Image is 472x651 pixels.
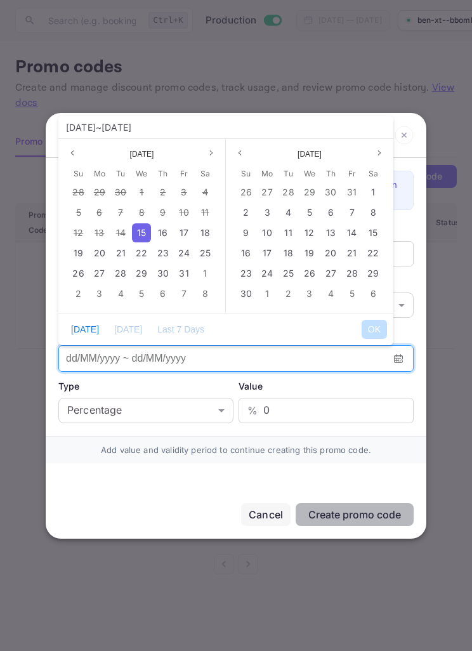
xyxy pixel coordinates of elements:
button: Previous month [65,145,80,161]
div: 28 Oct 2025 [278,182,299,202]
div: Wednesday [299,164,320,182]
button: Select month [125,147,159,162]
span: 16 [241,247,251,258]
div: 17 Oct 2025 [173,223,194,243]
span: 12 [74,227,83,238]
span: 18 [200,227,210,238]
div: 08 Nov 2025 [363,202,384,223]
div: 03 Dec 2025 [299,284,320,304]
div: 10 Oct 2025 [173,202,194,223]
span: 2 [285,288,291,299]
span: 26 [72,268,84,279]
span: 3 [181,187,187,197]
div: 26 Nov 2025 [299,263,320,284]
div: 01 Oct 2025 [131,182,152,202]
div: 03 Nov 2025 [89,284,110,304]
div: 07 Nov 2025 [341,202,362,223]
p: % [247,403,258,418]
div: Percentage [58,398,233,423]
div: 21 Nov 2025 [341,243,362,263]
span: 20 [94,247,105,258]
span: Su [74,166,83,181]
span: 9 [160,207,166,218]
div: 20 Nov 2025 [320,243,341,263]
span: 27 [261,187,272,197]
button: OK [362,320,387,339]
div: 12 Oct 2025 [68,223,89,243]
span: 5 [139,288,144,299]
div: 23 Oct 2025 [152,243,173,263]
span: 7 [181,288,187,299]
span: 11 [201,207,209,218]
span: 25 [283,268,294,279]
span: Fr [180,166,188,181]
div: 29 Oct 2025 [299,182,320,202]
span: We [136,166,147,181]
div: 28 Sep 2025 [68,182,89,202]
span: 26 [240,187,252,197]
span: 2 [243,207,249,218]
span: 4 [202,187,208,197]
span: 29 [367,268,379,279]
span: 29 [304,187,315,197]
div: 15 Oct 2025 [131,223,152,243]
div: 25 Nov 2025 [278,263,299,284]
span: 28 [346,268,358,279]
button: Previous month [232,145,247,161]
div: 04 Oct 2025 [195,182,216,202]
div: 07 Oct 2025 [110,202,131,223]
span: 10 [262,227,272,238]
span: 11 [284,227,292,238]
div: 30 Oct 2025 [152,263,173,284]
span: 24 [261,268,273,279]
div: 31 Oct 2025 [173,263,194,284]
div: Friday [173,164,194,182]
span: 21 [347,247,357,258]
div: Monday [89,164,110,182]
span: 31 [347,187,357,197]
span: 10 [179,207,188,218]
span: 5 [76,207,81,218]
div: 11 Oct 2025 [195,202,216,223]
div: 02 Oct 2025 [152,182,173,202]
span: 7 [350,207,355,218]
span: 5 [307,207,312,218]
div: Value [239,379,414,393]
div: Saturday [363,164,384,182]
div: 09 Nov 2025 [235,223,256,243]
div: 16 Nov 2025 [235,243,256,263]
div: 06 Nov 2025 [320,202,341,223]
span: ~ [96,122,102,133]
svg: page next [207,149,215,157]
div: 18 Oct 2025 [195,223,216,243]
div: 19 Oct 2025 [68,243,89,263]
button: Next month [204,145,219,161]
div: 05 Nov 2025 [131,284,152,304]
div: 02 Nov 2025 [235,202,256,223]
span: 9 [243,227,249,238]
div: 05 Oct 2025 [68,202,89,223]
div: 23 Nov 2025 [235,263,256,284]
span: Mo [94,166,105,181]
div: 22 Nov 2025 [363,243,384,263]
div: 24 Oct 2025 [173,243,194,263]
div: 04 Nov 2025 [110,284,131,304]
div: Add value and validity period to continue creating this promo code. [58,444,414,456]
span: Sa [369,166,378,181]
span: 8 [370,207,376,218]
div: Saturday [195,164,216,182]
div: 12 Nov 2025 [299,223,320,243]
span: We [304,166,315,181]
span: 29 [94,187,105,197]
div: 31 Oct 2025 [341,182,362,202]
span: 1 [371,187,375,197]
div: Oct 2025 [68,164,216,304]
div: Sunday [68,164,89,182]
span: Fr [348,166,356,181]
div: 17 Nov 2025 [256,243,277,263]
span: 16 [158,227,167,238]
div: 30 Nov 2025 [235,284,256,304]
button: [DATE] [108,320,148,339]
div: 18 Nov 2025 [278,243,299,263]
div: 05 Nov 2025 [299,202,320,223]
